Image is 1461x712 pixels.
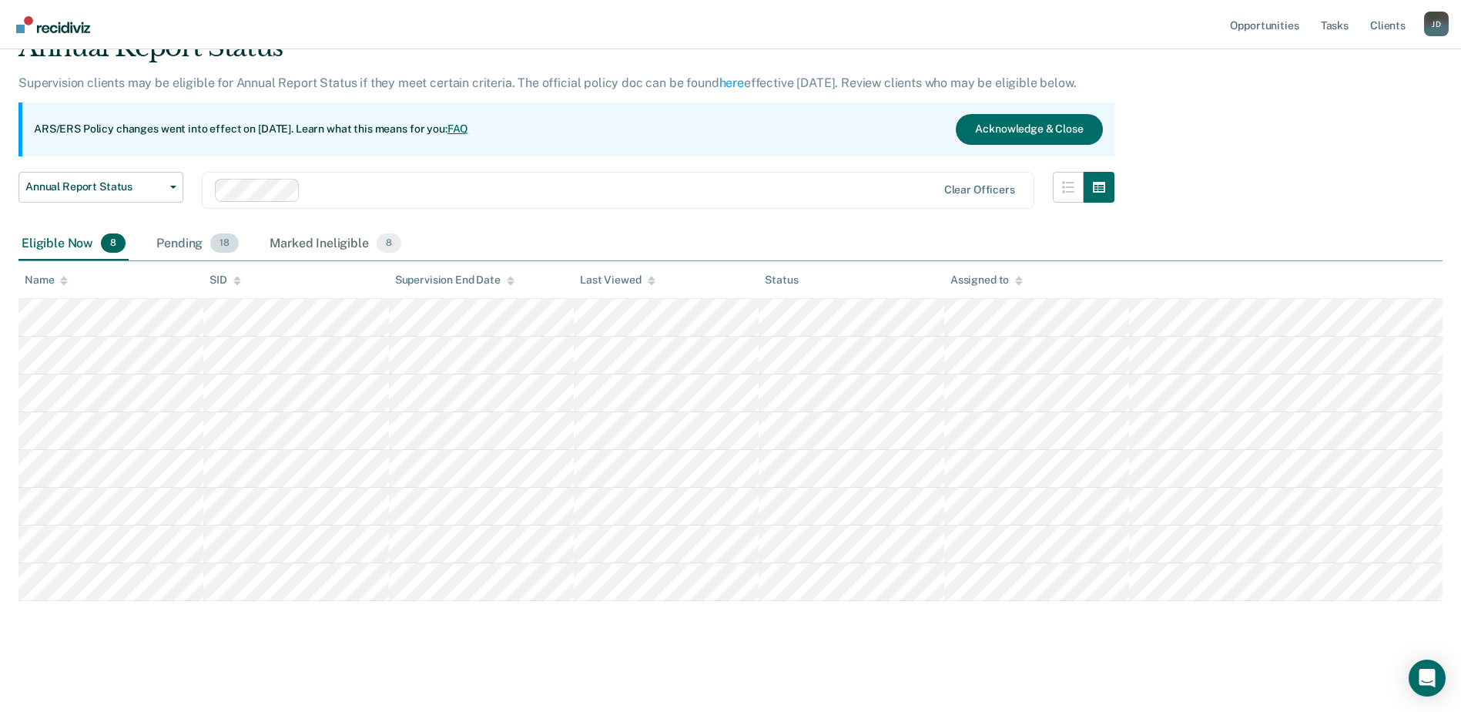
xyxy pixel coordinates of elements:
[16,16,90,33] img: Recidiviz
[18,76,1076,90] p: Supervision clients may be eligible for Annual Report Status if they meet certain criteria. The o...
[1424,12,1449,36] button: Profile dropdown button
[266,227,404,261] div: Marked Ineligible8
[34,122,468,137] p: ARS/ERS Policy changes went into effect on [DATE]. Learn what this means for you:
[377,233,401,254] span: 8
[18,172,183,203] button: Annual Report Status
[580,274,655,287] div: Last Viewed
[447,123,469,135] a: FAQ
[18,227,129,261] div: Eligible Now8
[956,114,1102,145] button: Acknowledge & Close
[210,233,239,254] span: 18
[1409,660,1446,697] div: Open Intercom Messenger
[1424,12,1449,36] div: J D
[25,274,68,287] div: Name
[944,183,1015,196] div: Clear officers
[950,274,1023,287] div: Assigned to
[209,274,241,287] div: SID
[101,233,126,254] span: 8
[25,180,164,193] span: Annual Report Status
[395,274,514,287] div: Supervision End Date
[18,32,1114,76] div: Annual Report Status
[719,76,744,90] a: here
[153,227,242,261] div: Pending18
[765,274,798,287] div: Status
